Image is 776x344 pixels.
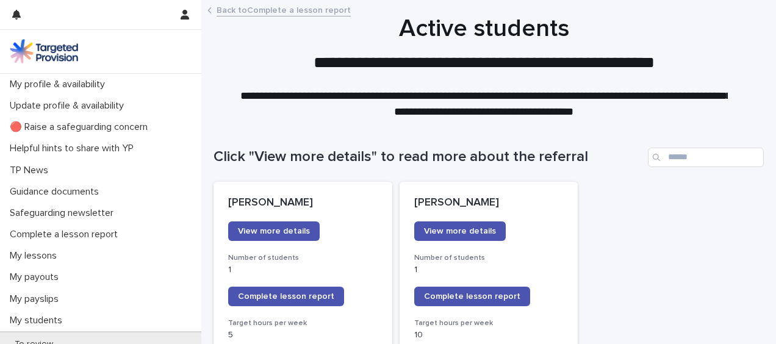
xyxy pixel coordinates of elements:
[228,221,320,241] a: View more details
[5,186,109,198] p: Guidance documents
[414,265,564,275] p: 1
[5,143,143,154] p: Helpful hints to share with YP
[238,227,310,235] span: View more details
[414,196,564,210] p: [PERSON_NAME]
[5,229,128,240] p: Complete a lesson report
[10,39,78,63] img: M5nRWzHhSzIhMunXDL62
[228,318,378,328] h3: Target hours per week
[228,253,378,263] h3: Number of students
[217,2,351,16] a: Back toComplete a lesson report
[5,165,58,176] p: TP News
[5,293,68,305] p: My payslips
[5,207,123,219] p: Safeguarding newsletter
[414,287,530,306] a: Complete lesson report
[214,148,643,166] h1: Click "View more details" to read more about the referral
[424,292,520,301] span: Complete lesson report
[228,330,378,340] p: 5
[228,196,378,210] p: [PERSON_NAME]
[214,14,755,43] h1: Active students
[5,271,68,283] p: My payouts
[5,121,157,133] p: 🔴 Raise a safeguarding concern
[5,79,115,90] p: My profile & availability
[228,265,378,275] p: 1
[238,292,334,301] span: Complete lesson report
[5,250,66,262] p: My lessons
[414,253,564,263] h3: Number of students
[228,287,344,306] a: Complete lesson report
[414,221,506,241] a: View more details
[648,148,764,167] input: Search
[5,100,134,112] p: Update profile & availability
[414,330,564,340] p: 10
[414,318,564,328] h3: Target hours per week
[424,227,496,235] span: View more details
[5,315,72,326] p: My students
